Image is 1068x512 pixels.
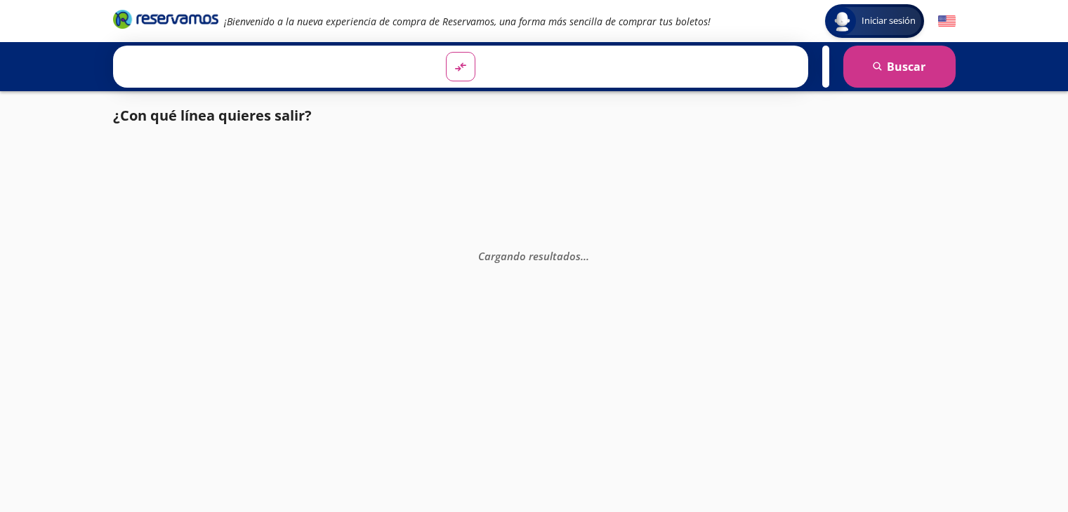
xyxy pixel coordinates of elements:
[856,14,921,28] span: Iniciar sesión
[478,249,589,263] em: Cargando resultados
[584,249,586,263] span: .
[224,15,711,28] em: ¡Bienvenido a la nueva experiencia de compra de Reservamos, una forma más sencilla de comprar tus...
[586,249,589,263] span: .
[581,249,584,263] span: .
[938,13,956,30] button: English
[113,8,218,29] i: Brand Logo
[113,8,218,34] a: Brand Logo
[113,105,312,126] p: ¿Con qué línea quieres salir?
[843,46,956,88] button: Buscar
